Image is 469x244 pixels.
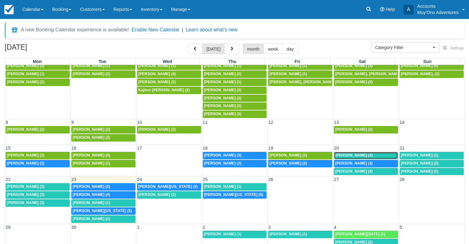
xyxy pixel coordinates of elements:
span: 9 [71,120,74,125]
span: 26 [268,177,274,182]
button: Category Filter [371,42,439,53]
span: 18 [202,146,208,151]
span: [PERSON_NAME] (4) [138,72,176,76]
span: 25 [202,177,208,182]
a: [PERSON_NAME] (2) [71,126,135,133]
span: [PERSON_NAME] (2) [335,80,373,84]
span: 4 [333,225,337,230]
a: [PERSON_NAME] (2) [137,126,201,133]
span: Sat [359,59,366,64]
span: Wed [163,59,172,64]
span: [PERSON_NAME] (2) [401,161,438,165]
span: [PERSON_NAME], [PERSON_NAME] (2) [269,80,341,84]
a: [PERSON_NAME] (2) [6,152,70,159]
a: [PERSON_NAME], [PERSON_NAME] (2) [268,79,332,86]
span: [PERSON_NAME] (2) [204,112,241,116]
span: [PERSON_NAME] (3) [335,64,373,68]
a: [PERSON_NAME] (2) [6,191,70,199]
span: [PERSON_NAME] (3) [335,161,373,165]
span: [PERSON_NAME] (3) [204,153,241,157]
a: [PERSON_NAME] (1) [6,70,70,78]
p: Muy'Ono Adventures [417,9,458,16]
span: [PERSON_NAME] (2) [7,80,44,84]
a: [PERSON_NAME] (2) [6,160,70,167]
span: [PERSON_NAME] (1) [204,232,241,236]
span: [PERSON_NAME][US_STATE] (5) [204,192,263,197]
h2: [DATE] [5,43,83,55]
span: [PERSON_NAME] (1) [269,153,307,157]
span: [PERSON_NAME] (2) [269,161,307,165]
a: [PERSON_NAME] (5) [400,62,464,70]
span: [PERSON_NAME] (2) [7,127,44,132]
a: [PERSON_NAME][US_STATE] (3) [137,183,201,191]
span: Mon [33,59,42,64]
i: Help [380,7,384,11]
span: 14 [399,120,405,125]
span: [PERSON_NAME] (4) [73,153,110,157]
span: 27 [333,177,339,182]
span: Thu [228,59,236,64]
a: [PERSON_NAME] (2) [6,199,70,207]
a: [PERSON_NAME][US_STATE] (5) [71,207,135,215]
button: Settings [439,44,467,53]
span: [PERSON_NAME] (2) [204,72,241,76]
span: 11 [202,120,208,125]
a: [PERSON_NAME] (1) [268,152,332,159]
span: [PERSON_NAME] (2) [204,104,241,108]
span: 22 [5,177,11,182]
span: 17 [136,146,143,151]
span: 8 [5,120,9,125]
button: month [243,43,264,54]
span: 21 [399,146,405,151]
span: [PERSON_NAME] (2) [73,127,110,132]
span: 12 [268,120,274,125]
button: Enable New Calendar [132,27,179,33]
a: [PERSON_NAME] (3) [203,152,267,159]
span: Category Filter [375,44,431,51]
a: [PERSON_NAME] (1) [203,62,267,70]
button: week [263,43,283,54]
a: [PERSON_NAME] (1) [71,199,135,207]
a: [PERSON_NAME] (4) [137,70,201,78]
span: [PERSON_NAME] (2) [73,161,110,165]
span: 10 [136,120,143,125]
span: 23 [71,177,77,182]
a: [PERSON_NAME] (1) [268,62,332,70]
span: [PERSON_NAME][US_STATE] (3) [138,184,197,189]
span: [PERSON_NAME], (2) [401,72,439,76]
span: [PERSON_NAME] (1) [138,64,176,68]
a: [PERSON_NAME] (2) [71,70,135,78]
a: [PERSON_NAME] (2) [203,160,267,167]
a: [PERSON_NAME], [PERSON_NAME] (2) [334,70,398,78]
span: [PERSON_NAME] (1) [269,72,307,76]
span: Kajhon [PERSON_NAME] (2) [138,88,190,92]
span: Tue [99,59,106,64]
span: [PERSON_NAME] (2) [335,127,373,132]
span: [PERSON_NAME] (1) [7,72,44,76]
span: 19 [268,146,274,151]
a: [PERSON_NAME][US_STATE] (5) [203,191,267,199]
span: [PERSON_NAME] (2) [204,161,241,165]
span: [PERSON_NAME] (2) [73,217,110,221]
img: checkfront-main-nav-mini-logo.png [4,5,14,14]
span: [PERSON_NAME] (1) [204,184,241,189]
span: [PERSON_NAME] (2) [7,153,44,157]
span: [PERSON_NAME] (4) [335,169,373,174]
a: [PERSON_NAME] (1) [203,183,267,191]
span: 16 [71,146,77,151]
a: [PERSON_NAME] (2) [6,126,70,133]
span: Help [386,7,395,12]
p: Accounts [417,3,458,9]
span: [PERSON_NAME] (2) [73,184,110,189]
a: [PERSON_NAME] (1) [137,62,201,70]
a: [PERSON_NAME] (4) [334,168,398,175]
a: [PERSON_NAME] (1) [400,152,464,159]
a: [PERSON_NAME] (2) [203,111,267,118]
span: [PERSON_NAME] (2) [73,135,110,140]
span: [PERSON_NAME] (2) [7,184,44,189]
div: A [404,5,414,15]
span: [PERSON_NAME] (1) [204,80,241,84]
span: 29 [5,225,11,230]
a: [PERSON_NAME] (2) [268,160,332,167]
span: 3 [268,225,271,230]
